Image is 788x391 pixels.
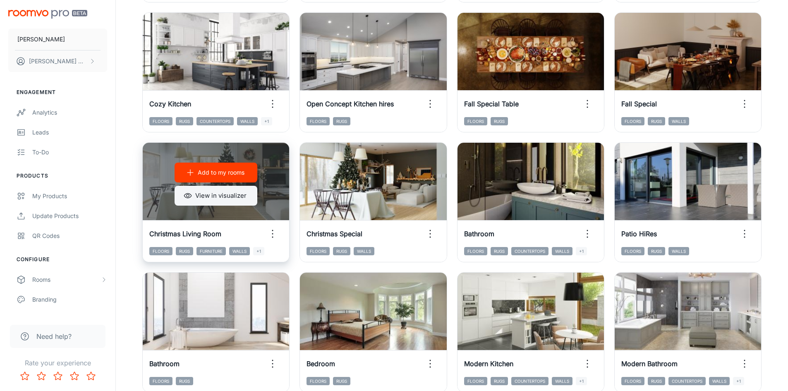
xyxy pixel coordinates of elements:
[7,358,109,368] p: Rate your experience
[552,377,572,385] span: Walls
[307,247,330,255] span: Floors
[32,295,107,304] div: Branding
[196,117,234,125] span: Countertops
[621,359,678,369] h6: Modern Bathroom
[149,247,172,255] span: Floors
[307,229,362,239] h6: Christmas Special
[491,117,508,125] span: Rugs
[621,229,657,239] h6: Patio HiRes
[552,247,572,255] span: Walls
[36,331,72,341] span: Need help?
[576,247,587,255] span: +1
[66,368,83,384] button: Rate 4 star
[709,377,730,385] span: Walls
[261,117,272,125] span: +1
[621,247,644,255] span: Floors
[32,275,101,284] div: Rooms
[621,117,644,125] span: Floors
[32,148,107,157] div: To-do
[307,99,394,109] h6: Open Concept Kitchen hires
[464,377,487,385] span: Floors
[149,117,172,125] span: Floors
[491,247,508,255] span: Rugs
[33,368,50,384] button: Rate 2 star
[668,117,689,125] span: Walls
[648,247,665,255] span: Rugs
[621,377,644,385] span: Floors
[149,99,191,109] h6: Cozy Kitchen
[229,247,250,255] span: Walls
[733,377,744,385] span: +1
[253,247,264,255] span: +1
[8,29,107,50] button: [PERSON_NAME]
[32,192,107,201] div: My Products
[149,359,180,369] h6: Bathroom
[511,247,548,255] span: Countertops
[464,359,513,369] h6: Modern Kitchen
[307,117,330,125] span: Floors
[307,359,335,369] h6: Bedroom
[176,247,193,255] span: Rugs
[648,117,665,125] span: Rugs
[491,377,508,385] span: Rugs
[333,377,350,385] span: Rugs
[8,50,107,72] button: [PERSON_NAME] Naqvi
[32,211,107,221] div: Update Products
[198,168,244,177] p: Add to my rooms
[648,377,665,385] span: Rugs
[149,229,221,239] h6: Christmas Living Room
[464,229,494,239] h6: Bathroom
[464,99,519,109] h6: Fall Special Table
[333,247,350,255] span: Rugs
[307,377,330,385] span: Floors
[511,377,548,385] span: Countertops
[464,117,487,125] span: Floors
[17,368,33,384] button: Rate 1 star
[464,247,487,255] span: Floors
[576,377,587,385] span: +1
[32,128,107,137] div: Leads
[196,247,226,255] span: Furniture
[176,377,193,385] span: Rugs
[333,117,350,125] span: Rugs
[175,163,257,182] button: Add to my rooms
[176,117,193,125] span: Rugs
[29,57,87,66] p: [PERSON_NAME] Naqvi
[50,368,66,384] button: Rate 3 star
[668,247,689,255] span: Walls
[32,108,107,117] div: Analytics
[32,231,107,240] div: QR Codes
[149,377,172,385] span: Floors
[17,35,65,44] p: [PERSON_NAME]
[668,377,706,385] span: Countertops
[32,315,107,324] div: Texts
[83,368,99,384] button: Rate 5 star
[175,186,257,206] button: View in visualizer
[237,117,258,125] span: Walls
[8,10,87,19] img: Roomvo PRO Beta
[621,99,657,109] h6: Fall Special
[354,247,374,255] span: Walls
